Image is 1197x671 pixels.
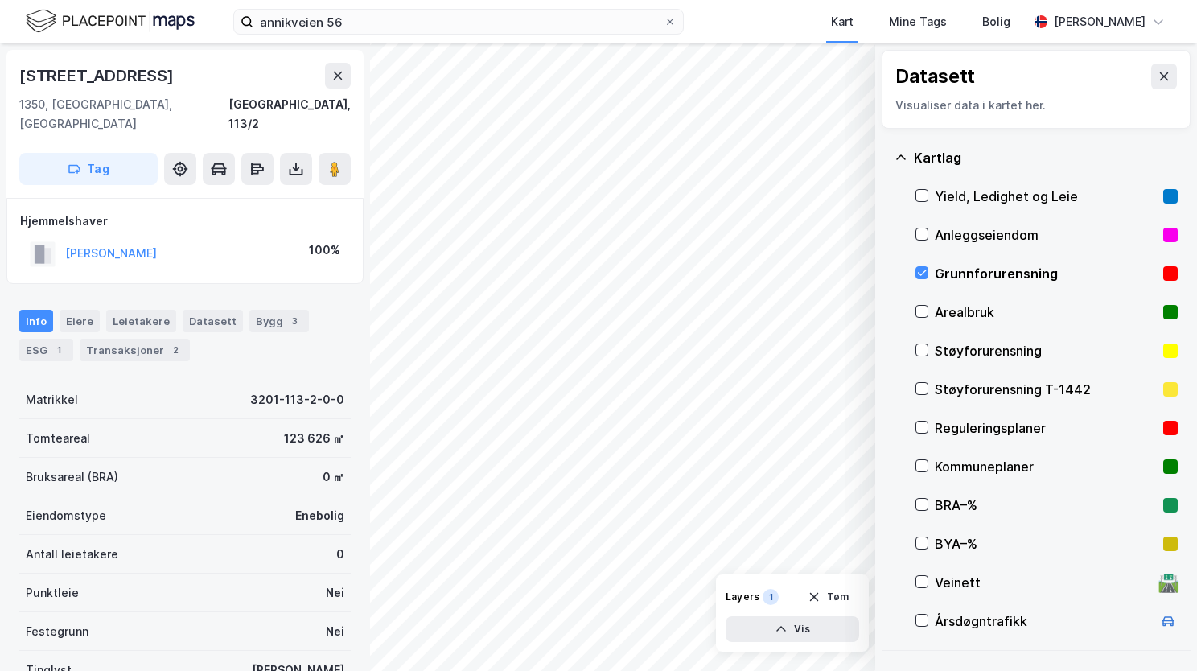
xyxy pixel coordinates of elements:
div: Enebolig [295,506,344,525]
div: Mine Tags [889,12,947,31]
div: Bruksareal (BRA) [26,467,118,487]
div: [PERSON_NAME] [1054,12,1146,31]
div: [GEOGRAPHIC_DATA], 113/2 [228,95,351,134]
input: Søk på adresse, matrikkel, gårdeiere, leietakere eller personer [253,10,664,34]
div: 1 [763,589,779,605]
div: Nei [326,583,344,603]
div: [STREET_ADDRESS] [19,63,177,89]
div: Bolig [982,12,1010,31]
div: Kartlag [914,148,1178,167]
div: Visualiser data i kartet her. [895,96,1177,115]
div: Yield, Ledighet og Leie [935,187,1157,206]
div: Kart [831,12,854,31]
div: Punktleie [26,583,79,603]
div: Årsdøgntrafikk [935,611,1152,631]
div: Eiendomstype [26,506,106,525]
div: Transaksjoner [80,339,190,361]
div: Datasett [895,64,975,89]
div: Hjemmelshaver [20,212,350,231]
div: BRA–% [935,496,1157,515]
div: Veinett [935,573,1152,592]
div: Antall leietakere [26,545,118,564]
div: Eiere [60,310,100,332]
div: Arealbruk [935,303,1157,322]
iframe: Chat Widget [1117,594,1197,671]
div: Støyforurensning T-1442 [935,380,1157,399]
div: 0 ㎡ [323,467,344,487]
div: Anleggseiendom [935,225,1157,245]
div: Layers [726,591,759,603]
div: 🛣️ [1158,572,1179,593]
div: Info [19,310,53,332]
div: 0 [336,545,344,564]
div: Nei [326,622,344,641]
button: Tag [19,153,158,185]
div: 2 [167,342,183,358]
div: Reguleringsplaner [935,418,1157,438]
div: 1 [51,342,67,358]
div: Grunnforurensning [935,264,1157,283]
div: Matrikkel [26,390,78,410]
div: 1350, [GEOGRAPHIC_DATA], [GEOGRAPHIC_DATA] [19,95,228,134]
div: Leietakere [106,310,176,332]
div: Tomteareal [26,429,90,448]
img: logo.f888ab2527a4732fd821a326f86c7f29.svg [26,7,195,35]
div: Støyforurensning [935,341,1157,360]
div: Festegrunn [26,622,88,641]
div: ESG [19,339,73,361]
div: BYA–% [935,534,1157,554]
button: Tøm [797,584,859,610]
div: 123 626 ㎡ [284,429,344,448]
div: 3201-113-2-0-0 [250,390,344,410]
div: Kommuneplaner [935,457,1157,476]
div: 3 [286,313,302,329]
div: 100% [309,241,340,260]
div: Bygg [249,310,309,332]
div: Datasett [183,310,243,332]
button: Vis [726,616,859,642]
